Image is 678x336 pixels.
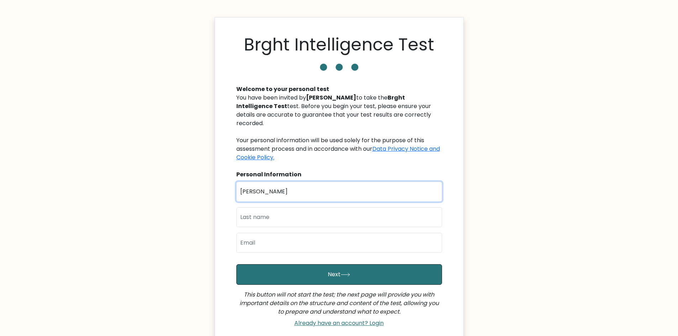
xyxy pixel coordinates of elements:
div: Personal Information [236,170,442,179]
b: Brght Intelligence Test [236,94,405,110]
input: Email [236,233,442,253]
a: Already have an account? Login [291,319,387,327]
div: Welcome to your personal test [236,85,442,94]
input: Last name [236,207,442,227]
input: First name [236,182,442,202]
button: Next [236,264,442,285]
i: This button will not start the test; the next page will provide you with important details on the... [240,290,439,316]
a: Data Privacy Notice and Cookie Policy. [236,145,440,161]
h1: Brght Intelligence Test [244,34,434,55]
div: You have been invited by to take the test. Before you begin your test, please ensure your details... [236,94,442,162]
b: [PERSON_NAME] [306,94,356,102]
